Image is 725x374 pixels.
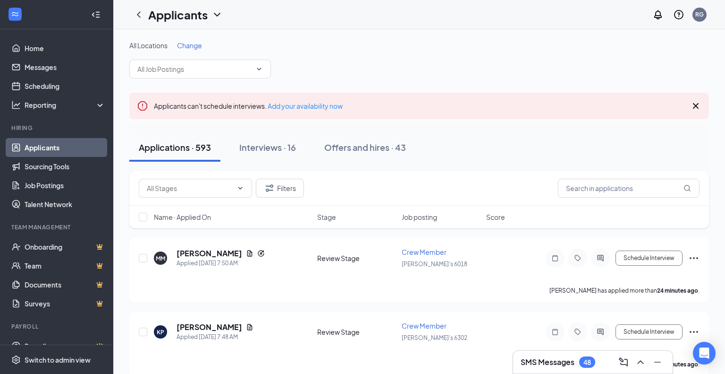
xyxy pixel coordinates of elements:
b: 26 minutes ago [657,361,698,368]
svg: ChevronLeft [133,9,144,20]
input: All Stages [147,183,233,193]
svg: Cross [690,100,701,112]
a: Add your availability now [268,102,343,110]
svg: Notifications [652,9,664,20]
a: Talent Network [25,195,105,214]
div: RG [695,10,704,18]
span: Job posting [402,212,437,222]
svg: Document [246,323,253,331]
a: Applicants [25,138,105,157]
div: Switch to admin view [25,355,91,365]
svg: WorkstreamLogo [10,9,20,19]
button: Filter Filters [256,179,304,198]
h5: [PERSON_NAME] [177,248,242,259]
a: Home [25,39,105,58]
button: Schedule Interview [615,324,683,339]
svg: Note [549,328,561,336]
svg: ComposeMessage [618,357,629,368]
svg: ChevronDown [255,65,263,73]
div: 48 [583,358,591,366]
h3: SMS Messages [521,357,574,367]
div: Review Stage [317,253,396,263]
svg: Collapse [91,10,101,19]
div: Applied [DATE] 7:50 AM [177,259,265,268]
svg: ActiveChat [595,328,606,336]
span: All Locations [129,41,168,50]
svg: Minimize [652,357,663,368]
span: Crew Member [402,248,447,256]
div: Interviews · 16 [239,141,296,153]
svg: Reapply [257,250,265,257]
a: Scheduling [25,77,105,96]
a: DocumentsCrown [25,275,105,294]
div: Hiring [11,124,103,132]
div: Applied [DATE] 7:48 AM [177,332,253,342]
svg: Ellipses [688,326,700,338]
a: Job Postings [25,176,105,195]
div: Payroll [11,322,103,331]
button: ComposeMessage [616,355,631,370]
div: Review Stage [317,327,396,337]
a: Messages [25,58,105,77]
svg: MagnifyingGlass [683,184,691,192]
button: ChevronUp [633,355,648,370]
svg: ChevronDown [236,184,244,192]
a: TeamCrown [25,256,105,275]
svg: ChevronDown [211,9,223,20]
a: Sourcing Tools [25,157,105,176]
svg: Ellipses [688,252,700,264]
svg: ActiveChat [595,254,606,262]
input: All Job Postings [137,64,252,74]
a: PayrollCrown [25,337,105,356]
svg: QuestionInfo [673,9,684,20]
svg: Note [549,254,561,262]
span: Crew Member [402,322,447,330]
b: 24 minutes ago [657,287,698,294]
a: SurveysCrown [25,294,105,313]
svg: Tag [572,328,583,336]
svg: Settings [11,355,21,365]
div: Offers and hires · 43 [324,141,406,153]
span: Name · Applied On [154,212,211,222]
svg: Tag [572,254,583,262]
div: MM [156,254,165,262]
span: Applicants can't schedule interviews. [154,102,343,110]
span: [PERSON_NAME]'s 6018 [402,261,467,268]
a: OnboardingCrown [25,237,105,256]
h1: Applicants [148,7,208,23]
svg: Filter [264,183,275,194]
div: Applications · 593 [139,141,211,153]
span: [PERSON_NAME]'s 6302 [402,334,467,341]
h5: [PERSON_NAME] [177,322,242,332]
div: Team Management [11,223,103,231]
div: KP [157,328,164,336]
span: Score [486,212,505,222]
button: Minimize [650,355,665,370]
span: Change [177,41,202,50]
button: Schedule Interview [615,251,683,266]
svg: Error [137,100,148,112]
input: Search in applications [558,179,700,198]
div: Reporting [25,100,106,110]
svg: Document [246,250,253,257]
p: [PERSON_NAME] has applied more than . [549,287,700,295]
div: Open Intercom Messenger [693,342,716,365]
svg: ChevronUp [635,357,646,368]
span: Stage [317,212,336,222]
svg: Analysis [11,100,21,110]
